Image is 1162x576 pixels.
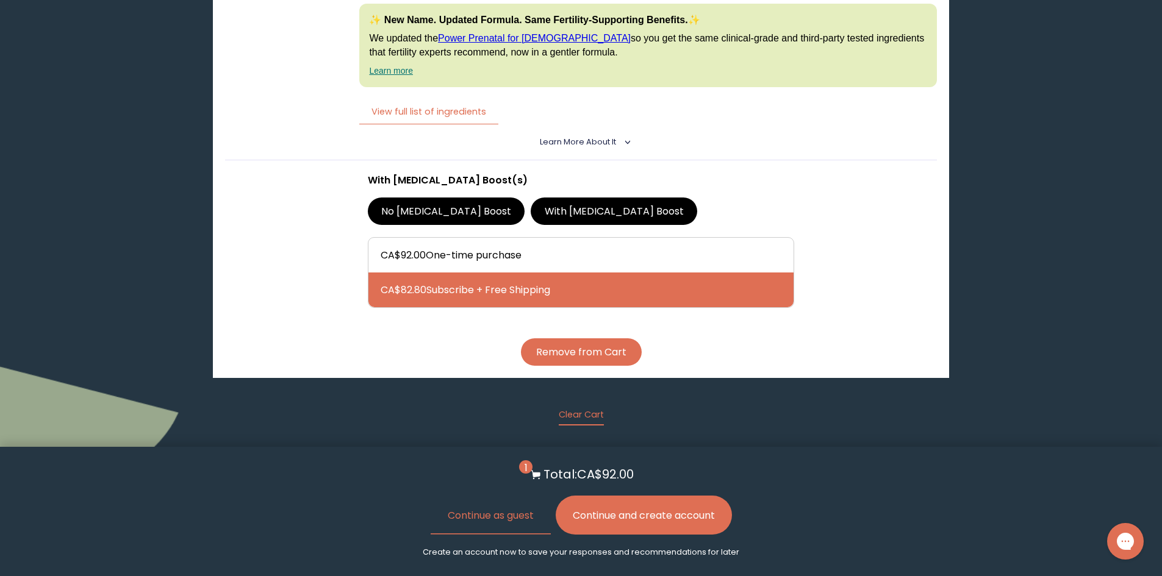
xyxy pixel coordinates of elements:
label: No [MEDICAL_DATA] Boost [368,197,525,224]
p: We updated the so you get the same clinical-grade and third-party tested ingredients that fertili... [369,32,927,59]
a: Power Prenatal for [DEMOGRAPHIC_DATA] [438,33,631,43]
strong: ✨ New Name. Updated Formula. Same Fertility-Supporting Benefits.✨ [369,15,700,25]
label: With [MEDICAL_DATA] Boost [531,197,697,224]
button: Continue as guest [431,496,551,535]
button: Clear Cart [559,408,604,425]
span: Learn More About it [540,137,616,147]
span: 1 [519,460,533,474]
p: With [MEDICAL_DATA] Boost(s) [368,172,795,188]
p: Create an account now to save your responses and recommendations for later [423,547,739,558]
p: Total: CA$92.00 [543,465,634,483]
summary: Learn More About it < [540,137,622,148]
button: View full list of ingredients [359,99,498,124]
a: Learn more [369,66,413,76]
button: Continue and create account [556,496,732,535]
i: < [620,139,631,145]
button: Remove from Cart [521,338,642,366]
iframe: Gorgias live chat messenger [1101,519,1150,564]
